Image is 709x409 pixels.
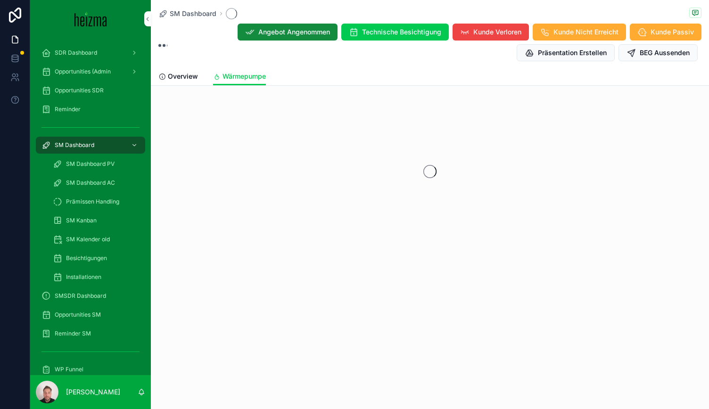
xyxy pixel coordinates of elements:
a: Prämissen Handling [47,193,145,210]
a: Opportunities SM [36,306,145,323]
span: Angebot Angenommen [258,27,330,37]
a: SM Kanban [47,212,145,229]
span: Opportunities (Admin [55,68,111,75]
a: SM Dashboard [36,137,145,154]
a: Overview [158,68,198,87]
a: Reminder SM [36,325,145,342]
span: Reminder [55,106,81,113]
span: SM Dashboard AC [66,179,115,187]
a: Reminder [36,101,145,118]
a: Wärmepumpe [213,68,266,86]
a: SDR Dashboard [36,44,145,61]
span: SM Dashboard [170,9,216,18]
span: Opportunities SDR [55,87,104,94]
div: scrollable content [30,38,151,375]
a: SM Dashboard [158,9,216,18]
span: SDR Dashboard [55,49,97,57]
a: SM Dashboard AC [47,174,145,191]
span: Prämissen Handling [66,198,119,205]
a: Opportunities (Admin [36,63,145,80]
span: Kunde Verloren [473,27,521,37]
span: Technische Besichtigung [362,27,441,37]
span: Installationen [66,273,101,281]
span: SMSDR Dashboard [55,292,106,300]
span: SM Dashboard PV [66,160,115,168]
span: Besichtigungen [66,254,107,262]
span: Wärmepumpe [223,72,266,81]
span: WP Funnel [55,366,83,373]
button: BEG Aussenden [618,44,698,61]
span: SM Dashboard [55,141,94,149]
img: App logo [74,11,107,26]
span: Präsentation Erstellen [538,48,607,57]
span: SM Kanban [66,217,97,224]
span: Kunde Passiv [651,27,694,37]
a: SM Kalender old [47,231,145,248]
p: [PERSON_NAME] [66,387,120,397]
span: Opportunities SM [55,311,101,319]
button: Technische Besichtigung [341,24,449,41]
a: WP Funnel [36,361,145,378]
button: Präsentation Erstellen [517,44,615,61]
span: BEG Aussenden [640,48,690,57]
a: SM Dashboard PV [47,155,145,172]
a: Opportunities SDR [36,82,145,99]
button: Kunde Nicht Erreicht [533,24,626,41]
a: Installationen [47,269,145,286]
button: Angebot Angenommen [238,24,338,41]
button: Kunde Passiv [630,24,701,41]
span: Overview [168,72,198,81]
a: Besichtigungen [47,250,145,267]
a: SMSDR Dashboard [36,287,145,304]
button: Kunde Verloren [453,24,529,41]
span: SM Kalender old [66,236,110,243]
span: Reminder SM [55,330,91,337]
span: Kunde Nicht Erreicht [553,27,618,37]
